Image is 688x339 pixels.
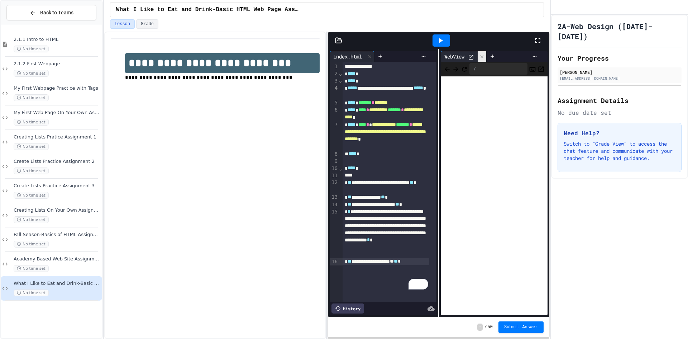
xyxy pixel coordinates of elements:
span: Creating Lists On Your Own Assignment [14,207,101,213]
iframe: Web Preview [441,76,548,316]
div: 14 [330,201,339,208]
button: Refresh [461,65,468,73]
span: No time set [14,46,49,52]
div: index.html [330,51,374,62]
span: Fold line [339,165,342,171]
div: 7 [330,121,339,150]
div: 12 [330,179,339,194]
div: 16 [330,258,339,265]
span: My First Web Page On Your Own Assignment [14,110,101,116]
button: Back to Teams [6,5,96,20]
span: What I Like to Eat and Drink-Basic HTML Web Page Assignment [116,5,300,14]
span: 50 [488,324,493,330]
span: No time set [14,94,49,101]
h3: Need Help? [564,129,675,137]
div: [PERSON_NAME] [560,69,679,75]
span: No time set [14,289,49,296]
div: 6 [330,107,339,121]
div: To enrich screen reader interactions, please activate Accessibility in Grammarly extension settings [343,62,436,302]
span: - [477,324,483,331]
div: 11 [330,172,339,179]
span: Fall Season-Basics of HTML Assignment [14,232,101,238]
div: History [331,303,364,314]
div: 10 [330,165,339,172]
span: Create Lists Practice Assignment 2 [14,159,101,165]
span: Creating Lists Pratice Assignment 1 [14,134,101,140]
span: What I Like to Eat and Drink-Basic HTML Web Page Assignment [14,281,101,287]
span: Create Lists Practice Assignment 3 [14,183,101,189]
span: No time set [14,70,49,77]
div: 8 [330,151,339,158]
div: 13 [330,194,339,201]
div: 15 [330,208,339,258]
span: Fold line [339,71,342,76]
div: / [469,63,527,75]
div: WebView [441,51,487,62]
button: Lesson [110,19,135,29]
span: 2.1.2 First Webpage [14,61,101,67]
button: Grade [136,19,158,29]
span: Back to Teams [40,9,73,17]
div: 3 [330,77,339,85]
span: Forward [452,64,459,73]
span: No time set [14,241,49,248]
span: Submit Answer [504,324,538,330]
div: No due date set [558,108,682,117]
span: Academy Based Web Site Assignment [14,256,101,262]
span: No time set [14,119,49,126]
span: No time set [14,168,49,174]
button: Open in new tab [537,65,545,73]
span: Fold line [339,78,342,84]
h2: Assignment Details [558,95,682,105]
div: 4 [330,85,339,99]
div: WebView [441,53,468,60]
button: Console [529,65,536,73]
span: / [484,324,487,330]
span: No time set [14,216,49,223]
div: 5 [330,99,339,107]
span: No time set [14,192,49,199]
div: [EMAIL_ADDRESS][DOMAIN_NAME] [560,76,679,81]
h2: Your Progress [558,53,682,63]
h1: 2A-Web Design ([DATE]-[DATE]) [558,21,682,41]
div: 9 [330,158,339,165]
button: Submit Answer [498,321,544,333]
div: index.html [330,53,365,60]
span: 2.1.1 Intro to HTML [14,37,101,43]
span: Back [444,64,451,73]
p: Switch to "Grade View" to access the chat feature and communicate with your teacher for help and ... [564,140,675,162]
span: No time set [14,265,49,272]
div: 2 [330,70,339,77]
span: No time set [14,143,49,150]
div: 1 [330,63,339,70]
span: My First Webpage Practice with Tags [14,85,101,91]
